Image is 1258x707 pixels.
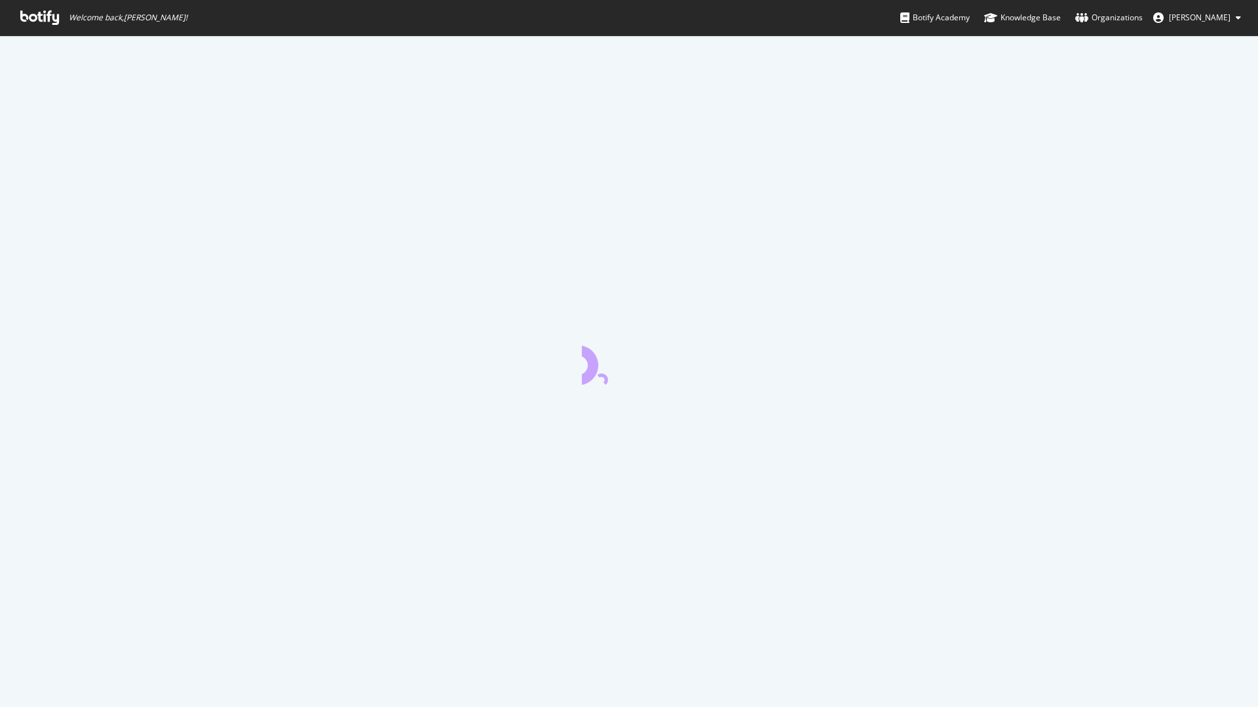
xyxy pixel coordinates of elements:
div: Botify Academy [900,11,970,24]
div: Organizations [1075,11,1143,24]
button: [PERSON_NAME] [1143,7,1251,28]
div: animation [582,337,676,385]
span: Welcome back, [PERSON_NAME] ! [69,12,187,23]
div: Knowledge Base [984,11,1061,24]
span: joanna duchesne [1169,12,1230,23]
